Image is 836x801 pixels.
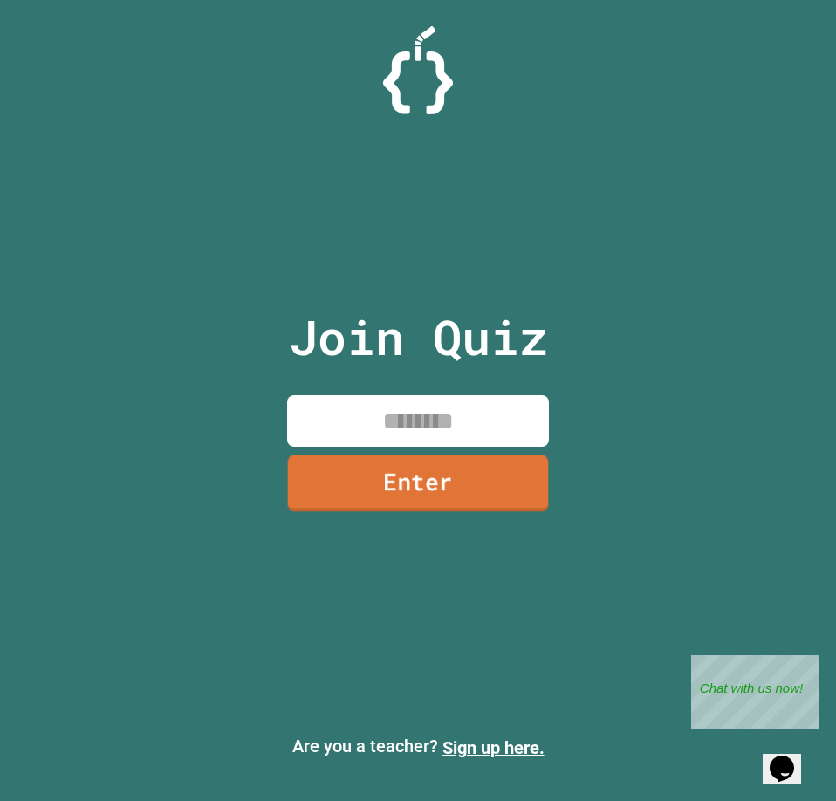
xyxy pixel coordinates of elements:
[288,455,549,512] a: Enter
[383,26,453,114] img: Logo.svg
[289,301,548,373] p: Join Quiz
[763,731,819,784] iframe: chat widget
[691,655,819,729] iframe: chat widget
[442,737,545,758] a: Sign up here.
[14,733,822,761] p: Are you a teacher?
